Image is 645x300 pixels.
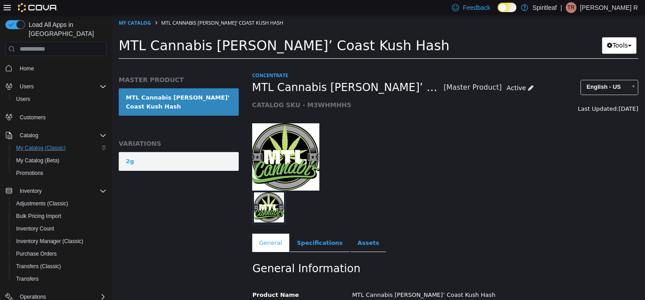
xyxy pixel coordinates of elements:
[13,261,107,272] span: Transfers (Classic)
[16,186,45,196] button: Inventory
[140,219,177,238] a: General
[13,236,107,247] span: Inventory Manager (Classic)
[140,86,426,94] h5: CATALOG SKU - M3WHMHH5
[16,263,61,270] span: Transfers (Classic)
[2,129,110,142] button: Catalog
[13,248,60,259] a: Purchase Orders
[13,236,87,247] a: Inventory Manager (Classic)
[7,125,127,133] h5: VARIATIONS
[16,225,54,232] span: Inventory Count
[18,3,58,12] img: Cova
[20,114,46,121] span: Customers
[25,20,107,38] span: Load All Apps in [GEOGRAPHIC_DATA]
[568,2,575,13] span: TR
[9,197,110,210] button: Adjustments (Classic)
[7,23,338,39] span: MTL Cannabis [PERSON_NAME]’ Coast Kush Hash
[16,81,37,92] button: Users
[49,4,171,11] span: MTL Cannabis [PERSON_NAME]’ Coast Kush Hash
[9,222,110,235] button: Inventory Count
[9,273,110,285] button: Transfers
[395,70,414,77] span: Active
[13,168,47,178] a: Promotions
[20,132,38,139] span: Catalog
[9,210,110,222] button: Bulk Pricing Import
[2,80,110,93] button: Users
[16,250,57,257] span: Purchase Orders
[13,143,107,153] span: My Catalog (Classic)
[13,155,63,166] a: My Catalog (Beta)
[238,219,274,238] a: Assets
[16,62,107,74] span: Home
[233,273,533,288] div: MTL Cannabis [PERSON_NAME]’ Coast Kush Hash
[16,112,107,123] span: Customers
[178,219,238,238] a: Specifications
[13,274,107,284] span: Transfers
[16,96,30,103] span: Users
[9,142,110,154] button: My Catalog (Classic)
[20,187,42,195] span: Inventory
[13,211,65,222] a: Bulk Pricing Import
[463,3,490,12] span: Feedback
[2,185,110,197] button: Inventory
[13,155,107,166] span: My Catalog (Beta)
[533,2,557,13] p: Spiritleaf
[9,235,110,248] button: Inventory Manager (Classic)
[13,223,107,234] span: Inventory Count
[507,91,526,97] span: [DATE]
[566,2,576,13] div: Trista R
[16,186,107,196] span: Inventory
[9,260,110,273] button: Transfers (Classic)
[16,238,83,245] span: Inventory Manager (Classic)
[141,247,526,261] h2: General Information
[16,112,49,123] a: Customers
[141,277,187,283] span: Product Name
[13,211,107,222] span: Bulk Pricing Import
[13,274,42,284] a: Transfers
[9,248,110,260] button: Purchase Orders
[2,111,110,124] button: Customers
[9,154,110,167] button: My Catalog (Beta)
[469,65,526,80] a: English - US
[16,130,107,141] span: Catalog
[580,2,638,13] p: [PERSON_NAME] R
[7,61,127,69] h5: MASTER PRODUCT
[16,275,39,283] span: Transfers
[16,157,60,164] span: My Catalog (Beta)
[498,12,498,13] span: Dark Mode
[7,4,39,11] a: My Catalog
[498,3,516,12] input: Dark Mode
[7,74,127,101] a: MTL Cannabis [PERSON_NAME]’ Coast Kush Hash
[14,142,22,151] div: 2g
[16,130,42,141] button: Catalog
[9,93,110,105] button: Users
[332,70,390,77] small: [Master Product]
[140,66,332,80] span: MTL Cannabis [PERSON_NAME]’ Coast Kush Hash
[490,22,525,39] button: Tools
[16,213,61,220] span: Bulk Pricing Import
[16,200,68,207] span: Adjustments (Classic)
[140,109,207,176] img: 150
[16,144,66,152] span: My Catalog (Classic)
[466,91,507,97] span: Last Updated:
[560,2,562,13] p: |
[13,168,107,178] span: Promotions
[469,65,514,79] span: English - US
[13,143,69,153] a: My Catalog (Classic)
[16,170,43,177] span: Promotions
[13,261,64,272] a: Transfers (Classic)
[20,83,34,90] span: Users
[13,223,58,234] a: Inventory Count
[13,94,34,104] a: Users
[140,57,176,64] a: Concentrate
[13,248,107,259] span: Purchase Orders
[20,65,34,72] span: Home
[16,63,38,74] a: Home
[13,198,107,209] span: Adjustments (Classic)
[2,61,110,74] button: Home
[13,198,72,209] a: Adjustments (Classic)
[16,81,107,92] span: Users
[13,94,107,104] span: Users
[9,167,110,179] button: Promotions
